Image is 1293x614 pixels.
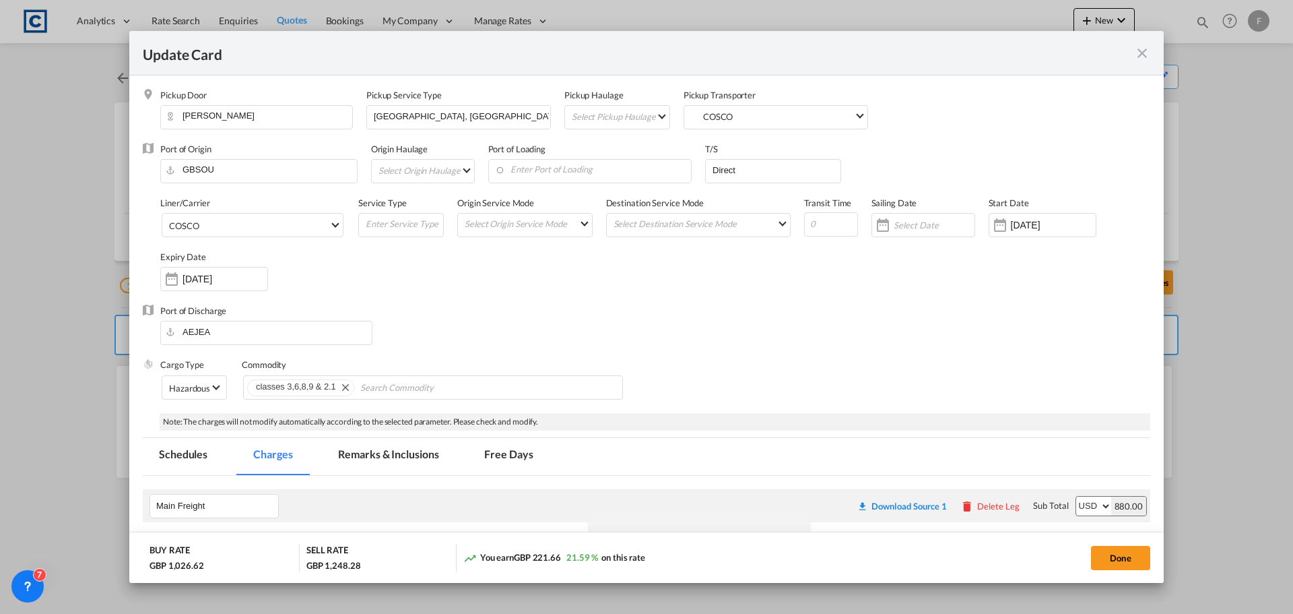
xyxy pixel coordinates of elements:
md-select: Pickup Transporter: COSCO [690,106,867,125]
md-select: Select Cargo type: Hazardous [162,375,227,400]
label: Expiry Date [160,251,206,262]
input: Enter Service Type [372,106,550,126]
span: 21.59 % [566,552,598,563]
span: classes 3,6,8,9 & 2.1 [256,381,336,392]
input: 0 [804,212,858,237]
md-select: Select Origin Haulage [377,160,474,181]
input: Enter Port of Loading [495,160,692,180]
div: Buy Rates [595,529,804,541]
input: Enter Service Type [364,214,443,234]
span: GBP 221.66 [514,552,561,563]
input: Leg Name [156,496,278,516]
md-icon: icon-download [857,501,868,512]
label: Pickup Transporter [684,90,756,100]
md-tab-item: Remarks & Inclusions [322,438,455,475]
md-dialog: Update Card Pickup ... [129,31,1164,584]
label: Origin Service Mode [457,197,534,208]
input: Select Date [894,220,974,231]
div: COSCO [169,220,199,231]
label: Liner/Carrier [160,197,210,208]
div: 880.00 [1111,497,1146,516]
input: Pickup Door [167,106,352,126]
md-tab-item: Free Days [468,438,549,475]
md-tab-item: Charges [237,438,308,475]
label: Destination Service Mode [606,197,704,208]
md-select: Select Liner: COSCO [162,213,343,237]
th: Comments [1033,522,1096,575]
md-icon: icon-delete [960,499,974,513]
md-select: Select Destination Service Mode [612,214,790,233]
div: Download Source 1 [871,501,947,512]
md-pagination-wrapper: Use the left and right arrow keys to navigate between tabs [143,438,563,475]
div: Sub Total [1033,499,1068,512]
input: Start Date [1011,220,1096,231]
label: Pickup Door [160,90,207,100]
md-chips-wrap: Chips container. Use arrow keys to select chips. [243,375,623,400]
md-icon: icon-close fg-AAA8AD m-0 pointer [1134,45,1150,61]
md-select: Select Origin Service Mode [463,214,592,233]
img: cargo.png [143,359,154,369]
div: You earn on this rate [463,551,645,565]
input: Enter T/S [711,160,840,180]
md-select: Select Pickup Haulage [570,106,669,127]
input: Enter Port of Discharge [167,321,372,342]
label: Port of Origin [160,144,211,154]
div: Update Card [143,44,1134,61]
div: COSCO [703,111,733,122]
th: Action [1097,522,1150,575]
div: Note: The charges will not modify automatically according to the selected parameter. Please check... [160,413,1150,431]
label: Port of Loading [488,144,546,154]
button: Done [1091,546,1150,570]
input: Enter Port of Origin [167,160,357,180]
div: Sell Rates [818,529,1027,541]
label: Pickup Service Type [366,90,442,100]
label: Origin Haulage [371,144,428,154]
label: Sailing Date [871,197,917,208]
label: Start Date [989,197,1029,208]
div: BUY RATE [150,544,190,559]
label: Pickup Haulage [564,90,624,100]
div: GBP 1,026.62 [150,559,207,572]
label: T/S [705,144,718,154]
button: Delete Leg [960,501,1020,512]
div: SELL RATE [306,544,348,559]
label: Service Type [358,197,407,208]
div: classes 3,6,8,9 & 2.1. Press delete to remove this chip. [256,380,339,394]
label: Commodity [242,359,286,370]
button: Remove classes 3,6,8,9 & 2.1 [333,380,354,394]
input: Search Commodity [360,377,484,399]
div: Hazardous [169,383,210,394]
div: GBP 1,248.28 [306,559,361,572]
div: Download original source rate sheet [851,501,954,512]
md-tab-item: Schedules [143,438,224,475]
label: Port of Discharge [160,305,226,316]
md-icon: icon-trending-up [463,551,477,565]
button: Download original source rate sheet [851,494,954,518]
label: Transit Time [804,197,852,208]
div: Download original source rate sheet [857,501,947,512]
label: Cargo Type [160,359,204,370]
div: Delete Leg [977,501,1020,512]
input: Expiry Date [183,274,267,284]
